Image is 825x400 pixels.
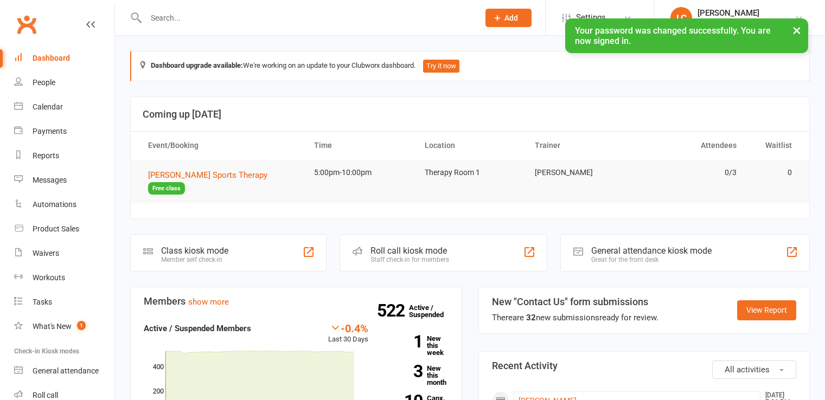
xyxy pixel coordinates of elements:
button: Try it now [423,60,459,73]
div: Class kiosk mode [161,246,228,256]
a: What's New1 [14,314,114,339]
a: Clubworx [13,11,40,38]
a: Payments [14,119,114,144]
span: Add [504,14,518,22]
a: Product Sales [14,217,114,241]
h3: Recent Activity [492,360,797,371]
button: All activities [712,360,796,379]
div: -0.4% [328,322,368,334]
a: Messages [14,168,114,192]
div: Great for the front desk [591,256,712,263]
span: 1 [77,321,86,330]
div: We're working on an update to your Clubworx dashboard. [130,51,810,81]
strong: 1 [385,333,423,350]
span: All activities [725,365,770,375]
a: General attendance kiosk mode [14,359,114,383]
a: 3New this month [385,365,449,386]
span: Your password was changed successfully. You are now signed in. [575,25,771,46]
div: Roll call kiosk mode [370,246,449,256]
div: Titan Performance Gyms Ltd [698,18,795,28]
td: 0 [746,160,802,185]
div: Dashboard [33,54,70,62]
div: [PERSON_NAME] [698,8,795,18]
a: Reports [14,144,114,168]
h3: Coming up [DATE] [143,109,797,120]
div: What's New [33,322,72,331]
div: Staff check-in for members [370,256,449,263]
td: 0/3 [636,160,746,185]
button: × [787,18,807,42]
div: General attendance kiosk mode [591,246,712,256]
th: Trainer [525,132,636,159]
td: 5:00pm-10:00pm [304,160,415,185]
a: 522Active / Suspended [409,296,457,326]
th: Location [415,132,526,159]
strong: 32 [526,313,536,322]
strong: Active / Suspended Members [144,324,251,333]
th: Waitlist [746,132,802,159]
span: Settings [576,5,606,30]
div: Tasks [33,298,52,306]
span: [PERSON_NAME] Sports Therapy [148,170,267,180]
th: Event/Booking [138,132,304,159]
a: Automations [14,192,114,217]
div: Last 30 Days [328,322,368,345]
div: Waivers [33,249,59,257]
div: Reports [33,151,59,160]
a: View Report [737,300,796,320]
input: Search... [143,10,471,25]
strong: Dashboard upgrade available: [151,61,243,69]
div: Product Sales [33,224,79,233]
a: Workouts [14,266,114,290]
th: Time [304,132,415,159]
h3: New "Contact Us" form submissions [492,296,658,307]
a: People [14,70,114,95]
strong: 522 [377,302,409,319]
th: Attendees [636,132,746,159]
span: Free class [148,182,185,195]
a: Dashboard [14,46,114,70]
div: Automations [33,200,76,209]
div: Member self check-in [161,256,228,263]
div: Messages [33,176,67,184]
strong: 3 [385,363,423,379]
div: Roll call [33,391,58,399]
div: Payments [33,127,67,136]
div: Calendar [33,102,63,111]
td: Therapy Room 1 [415,160,526,185]
div: General attendance [33,366,99,375]
div: People [33,78,55,87]
a: Tasks [14,290,114,314]
a: show more [188,297,229,307]
div: Workouts [33,273,65,282]
a: Calendar [14,95,114,119]
button: Add [485,9,532,27]
button: [PERSON_NAME] Sports TherapyFree class [148,169,295,195]
div: LC [670,7,692,29]
div: There are new submissions ready for review. [492,311,658,324]
a: Waivers [14,241,114,266]
a: 1New this week [385,335,449,356]
td: [PERSON_NAME] [525,160,636,185]
h3: Members [144,296,449,307]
